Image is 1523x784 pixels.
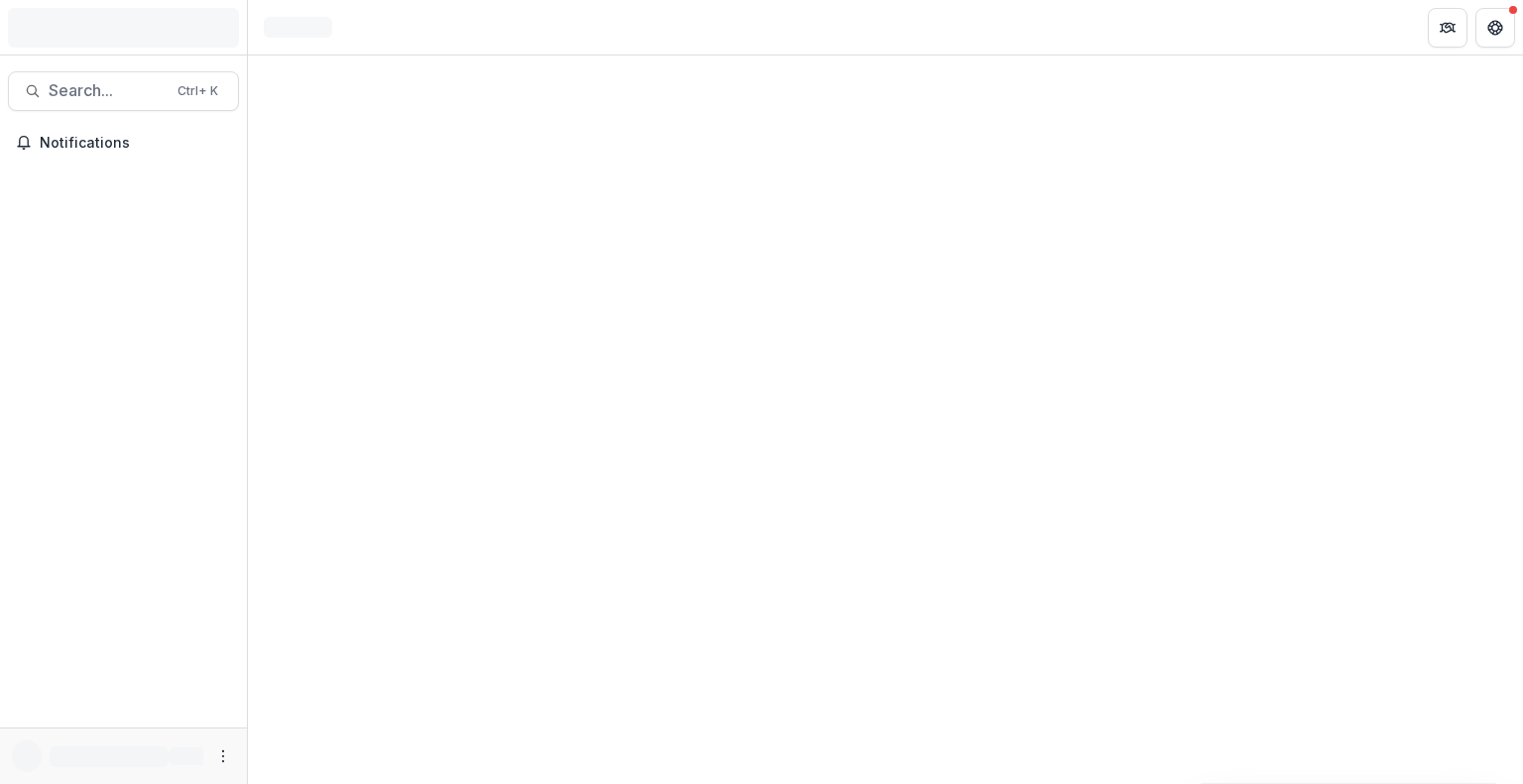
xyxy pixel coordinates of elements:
[8,71,239,111] button: Search...
[211,744,235,768] button: More
[256,13,340,42] nav: breadcrumb
[40,135,231,152] span: Notifications
[49,81,166,100] span: Search...
[1475,8,1515,48] button: Get Help
[174,80,222,102] div: Ctrl + K
[1428,8,1467,48] button: Partners
[8,127,239,159] button: Notifications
